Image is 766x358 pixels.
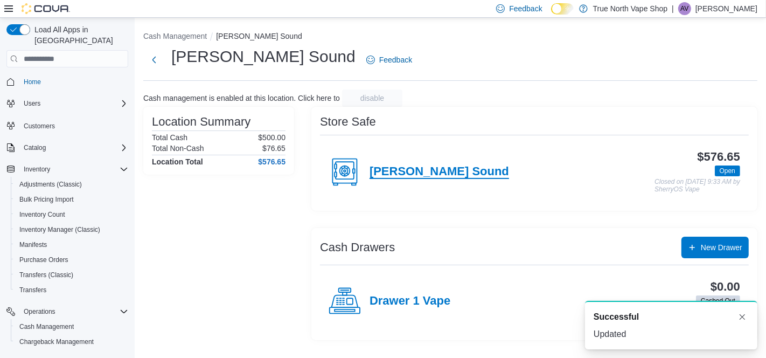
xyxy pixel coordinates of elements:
[30,24,128,46] span: Load All Apps in [GEOGRAPHIC_DATA]
[15,335,128,348] span: Chargeback Management
[19,141,50,154] button: Catalog
[594,311,749,323] div: Notification
[262,144,285,153] p: $76.65
[15,320,128,333] span: Cash Management
[370,294,450,308] h4: Drawer 1 Vape
[594,311,639,323] span: Successful
[19,120,59,133] a: Customers
[19,225,100,234] span: Inventory Manager (Classic)
[15,268,128,281] span: Transfers (Classic)
[15,320,78,333] a: Cash Management
[15,238,128,251] span: Manifests
[19,97,128,110] span: Users
[152,133,187,142] h6: Total Cash
[362,49,416,71] a: Feedback
[24,165,50,174] span: Inventory
[2,304,133,319] button: Operations
[19,338,94,346] span: Chargeback Management
[15,193,78,206] a: Bulk Pricing Import
[15,208,69,221] a: Inventory Count
[15,193,128,206] span: Bulk Pricing Import
[24,78,41,86] span: Home
[15,253,73,266] a: Purchase Orders
[19,163,54,176] button: Inventory
[24,122,55,130] span: Customers
[11,267,133,283] button: Transfers (Classic)
[593,2,668,15] p: True North Vape Shop
[152,157,203,166] h4: Location Total
[19,286,46,294] span: Transfers
[2,74,133,89] button: Home
[15,335,98,348] a: Chargeback Management
[11,207,133,222] button: Inventory Count
[11,283,133,298] button: Transfers
[370,165,509,179] h4: [PERSON_NAME] Sound
[509,3,542,14] span: Feedback
[11,222,133,237] button: Inventory Manager (Classic)
[15,238,51,251] a: Manifests
[171,46,356,67] h1: [PERSON_NAME] Sound
[695,2,757,15] p: [PERSON_NAME]
[19,210,65,219] span: Inventory Count
[19,322,74,331] span: Cash Management
[143,94,340,102] p: Cash management is enabled at this location. Click here to
[143,31,757,44] nav: An example of EuiBreadcrumbs
[2,140,133,155] button: Catalog
[15,223,105,236] a: Inventory Manager (Classic)
[19,256,68,264] span: Purchase Orders
[594,328,749,341] div: Updated
[320,115,376,128] h3: Store Safe
[654,178,740,193] p: Closed on [DATE] 9:33 AM by SherryOS Vape
[19,240,47,249] span: Manifests
[24,143,46,152] span: Catalog
[143,32,207,40] button: Cash Management
[15,178,86,191] a: Adjustments (Classic)
[152,115,250,128] h3: Location Summary
[24,307,55,316] span: Operations
[15,268,78,281] a: Transfers (Classic)
[15,284,128,297] span: Transfers
[11,252,133,267] button: Purchase Orders
[19,163,128,176] span: Inventory
[736,311,749,323] button: Dismiss toast
[19,97,45,110] button: Users
[19,75,45,88] a: Home
[19,305,60,318] button: Operations
[24,99,40,108] span: Users
[379,54,412,65] span: Feedback
[342,89,402,107] button: disable
[320,241,395,254] h3: Cash Drawers
[19,305,128,318] span: Operations
[11,177,133,192] button: Adjustments (Classic)
[720,166,735,176] span: Open
[15,178,128,191] span: Adjustments (Classic)
[19,271,73,279] span: Transfers (Classic)
[258,157,285,166] h4: $576.65
[11,192,133,207] button: Bulk Pricing Import
[143,49,165,71] button: Next
[152,144,204,153] h6: Total Non-Cash
[2,96,133,111] button: Users
[11,334,133,349] button: Chargeback Management
[216,32,302,40] button: [PERSON_NAME] Sound
[15,208,128,221] span: Inventory Count
[678,2,691,15] div: AndrewOS Vape
[551,3,574,15] input: Dark Mode
[15,223,128,236] span: Inventory Manager (Classic)
[11,237,133,252] button: Manifests
[19,75,128,88] span: Home
[11,319,133,334] button: Cash Management
[680,2,688,15] span: AV
[711,280,740,293] h3: $0.00
[19,141,128,154] span: Catalog
[2,162,133,177] button: Inventory
[19,180,82,189] span: Adjustments (Classic)
[360,93,384,104] span: disable
[15,253,128,266] span: Purchase Orders
[701,242,742,253] span: New Drawer
[2,118,133,133] button: Customers
[19,119,128,132] span: Customers
[681,237,749,258] button: New Drawer
[22,3,70,14] img: Cova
